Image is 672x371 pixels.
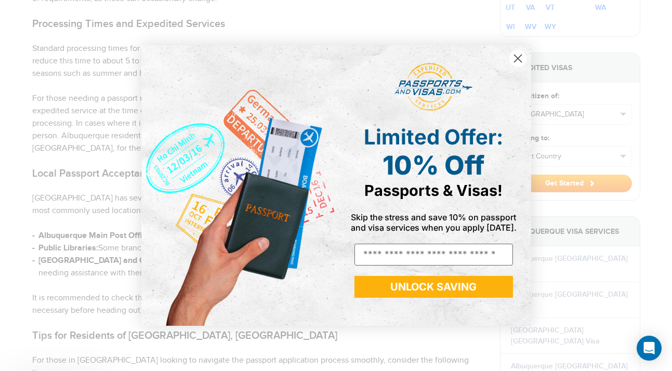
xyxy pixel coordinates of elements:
div: Open Intercom Messenger [637,336,662,361]
span: 10% Off [383,150,484,181]
button: UNLOCK SAVING [354,276,513,298]
img: passports and visas [394,63,472,112]
span: Skip the stress and save 10% on passport and visa services when you apply [DATE]. [351,212,517,233]
img: de9cda0d-0715-46ca-9a25-073762a91ba7.png [141,45,336,326]
span: Passports & Visas! [364,181,503,200]
span: Limited Offer: [364,124,503,150]
button: Close dialog [509,49,527,68]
